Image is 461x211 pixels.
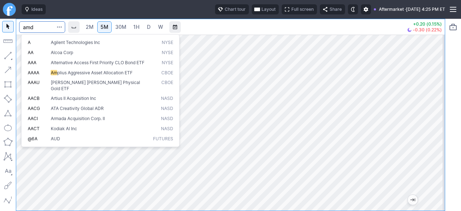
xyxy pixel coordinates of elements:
[28,126,40,131] span: AACT
[133,24,139,30] span: 1H
[2,79,14,90] button: Rectangle
[143,21,155,33] a: D
[447,21,459,33] button: Portfolio watchlist
[215,4,249,14] button: Chart tour
[51,126,77,131] span: Kodiak AI Inc
[161,70,173,76] span: CBOE
[86,24,94,30] span: 2M
[361,4,371,14] button: Settings
[153,136,173,142] span: Futures
[252,4,279,14] button: Layout
[161,115,173,122] span: NASD
[82,21,97,33] a: 2M
[3,3,16,16] a: Finviz.com
[51,95,96,101] span: Artius II Acquisition Inc
[22,4,46,14] button: Ideas
[348,4,358,14] button: Toggle dark mode
[28,136,37,141] span: @6A
[291,6,314,13] span: Full screen
[130,21,143,33] a: 1H
[100,24,108,30] span: 5M
[225,6,246,13] span: Chart tour
[2,122,14,133] button: Ellipse
[2,107,14,119] button: Triangle
[408,195,418,205] button: Jump to the most recent bar
[406,6,445,13] span: [DATE] 4:25 PM ET
[112,21,130,33] a: 30M
[54,21,64,33] button: Search
[2,180,14,191] button: Brush
[161,126,173,132] span: NASD
[2,21,14,32] button: Mouse
[147,24,151,30] span: D
[28,95,40,101] span: AACB
[51,39,100,45] span: Agilent Technologies Inc
[282,4,317,14] button: Full screen
[31,6,42,13] span: Ideas
[28,80,40,85] span: AAAU
[28,60,36,65] span: AAA
[115,24,126,30] span: 30M
[158,24,163,30] span: W
[2,50,14,61] button: Line
[407,22,442,26] p: +0.20 (0.15%)
[169,21,181,33] button: Range
[2,136,14,148] button: Polygon
[161,95,173,101] span: NASD
[162,49,173,56] span: NYSE
[51,115,105,121] span: Armada Acquisition Corp. II
[2,35,14,47] button: Measure
[413,28,442,32] span: -0.30 (0.22%)
[68,21,80,33] button: Interval
[161,105,173,111] span: NASD
[2,194,14,206] button: Elliott waves
[379,6,406,13] span: Aftermarket ·
[28,49,33,55] span: AA
[51,49,73,55] span: Alcoa Corp
[155,21,166,33] a: W
[2,93,14,105] button: Rotated rectangle
[261,6,276,13] span: Layout
[51,136,60,141] span: AUD
[320,4,345,14] button: Share
[57,70,133,75] span: plius Aggressive Asset Allocation ETF
[161,80,173,92] span: CBOE
[51,105,104,111] span: ATA Creativity Global ADR
[2,64,14,76] button: Arrow
[97,21,112,33] a: 5M
[28,39,31,45] span: A
[28,105,40,111] span: AACG
[51,70,57,75] span: Am
[28,115,38,121] span: AACI
[19,21,65,33] input: Search
[162,60,173,66] span: NYSE
[28,70,39,75] span: AAAA
[2,151,14,162] button: XABCD
[162,39,173,45] span: NYSE
[51,60,144,65] span: Alternative Access First Priority CLO Bond ETF
[51,80,140,91] span: [PERSON_NAME] [PERSON_NAME] Physical Gold ETF
[2,165,14,177] button: Text
[21,34,180,147] div: Search
[330,6,342,13] span: Share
